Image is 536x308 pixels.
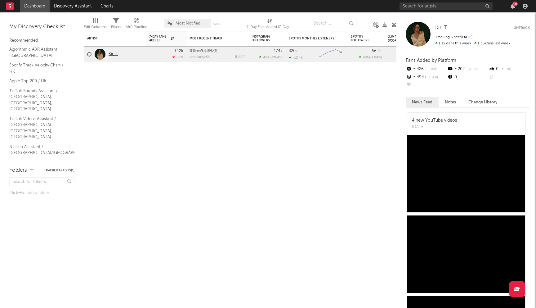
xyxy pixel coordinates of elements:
[498,68,511,71] span: -100 %
[9,37,74,44] div: Recommended
[435,42,471,45] span: 1.12k fans this week
[435,25,447,31] a: Kiri T
[9,23,74,31] div: My Discovery Checklist
[111,23,121,31] div: Filters
[400,2,493,10] input: Search for artists
[512,2,518,6] div: 18
[259,55,283,59] div: ( )
[489,65,530,73] div: 0
[310,19,356,28] input: Search...
[9,177,74,186] input: Search for folders...
[172,55,183,59] div: -17 %
[270,56,282,59] span: -20.4 %
[424,76,438,79] span: -20.4 %
[9,115,68,140] a: TikTok Videos Assistant / [GEOGRAPHIC_DATA], [GEOGRAPHIC_DATA], [GEOGRAPHIC_DATA]
[9,167,27,174] div: Folders
[84,23,106,31] div: Edit Columns
[351,35,373,42] div: Spotify Followers
[247,16,293,34] div: 7-Day Fans Added (7-Day Fans Added)
[274,49,283,53] div: 174k
[176,21,200,25] span: Most Notified
[149,35,169,42] span: 7-Day Fans Added
[406,97,439,107] button: News Feed
[435,35,472,39] span: Tracking Since: [DATE]
[406,65,447,73] div: 426
[109,52,118,57] a: Kiri T
[9,78,68,84] a: Apple Top 200 / HK
[406,81,447,89] div: --
[514,25,530,31] button: Untrack
[126,16,147,34] div: A&R Pipeline
[363,56,369,59] span: 426
[263,56,270,59] span: 494
[111,16,121,34] div: Filters
[462,97,504,107] button: Change History
[289,56,303,60] div: -13.4k
[511,4,515,9] button: 18
[190,49,245,53] div: 藍剔未必是壞習慣
[9,88,68,112] a: TikTok Sounds Assistant / [GEOGRAPHIC_DATA], [GEOGRAPHIC_DATA], [GEOGRAPHIC_DATA]
[9,189,74,197] div: Click to add a folder.
[465,68,478,71] span: -31.5 %
[9,62,68,75] a: Spotify Track Velocity Chart / HK
[412,124,457,130] div: [DATE]
[174,49,183,53] div: 1.12k
[44,169,74,172] button: Tracked Artists(1)
[190,37,236,40] div: Most Recent Track
[447,65,488,73] div: 202
[435,25,447,30] span: Kiri T
[447,73,488,81] div: 0
[126,23,147,31] div: A&R Pipeline
[388,51,413,58] div: 75.1
[424,68,437,71] span: -1.84 %
[388,35,404,43] div: Jump Score
[247,23,293,31] div: 7-Day Fans Added (7-Day Fans Added)
[190,56,210,59] div: popularity: 55
[9,143,138,156] a: Nielsen Assistant / [GEOGRAPHIC_DATA]/[GEOGRAPHIC_DATA]/[GEOGRAPHIC_DATA]
[317,47,345,62] svg: Chart title
[370,56,381,59] span: -1.84 %
[87,37,134,40] div: Artist
[84,16,106,34] div: Edit Columns
[235,56,245,59] div: [DATE]
[372,49,382,53] div: 56.2k
[406,73,447,81] div: 494
[190,49,217,53] a: 藍剔未必是壞習慣
[406,58,456,63] span: Fans Added by Platform
[439,97,462,107] button: Notes
[359,55,382,59] div: ( )
[252,35,273,42] div: Instagram Followers
[289,37,335,40] div: Spotify Monthly Listeners
[289,49,298,53] div: 320k
[489,73,530,81] div: --
[9,46,68,59] a: Algorithmic A&R Assistant ([GEOGRAPHIC_DATA])
[435,42,510,45] span: 1.35k fans last week
[412,117,457,124] div: 4 new YouTube videos
[213,22,221,26] button: Save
